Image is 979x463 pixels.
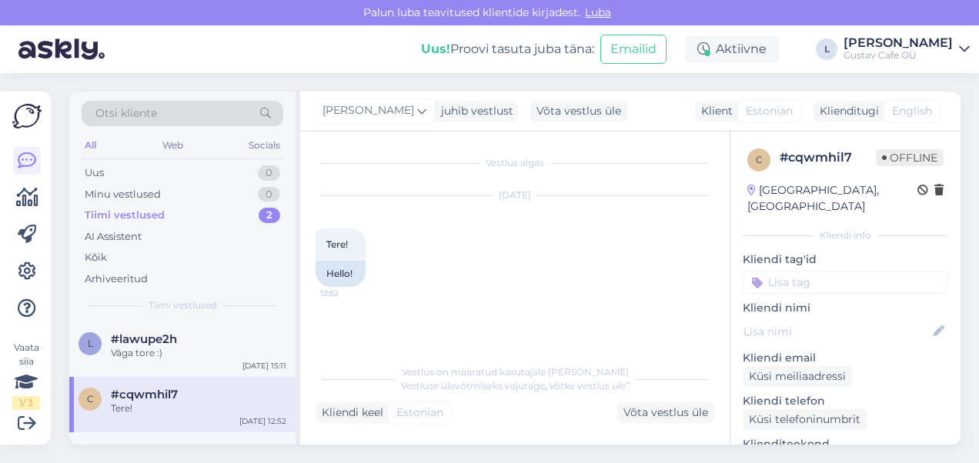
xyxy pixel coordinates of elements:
[258,165,280,181] div: 0
[435,103,513,119] div: juhib vestlust
[743,393,948,409] p: Kliendi telefon
[530,101,627,122] div: Võta vestlus üle
[402,366,629,378] span: Vestlus on määratud kasutajale [PERSON_NAME]
[87,393,94,405] span: c
[111,388,178,401] span: #cqwmhil7
[258,187,280,202] div: 0
[421,42,450,56] b: Uus!
[12,104,42,128] img: Askly Logo
[600,35,667,64] button: Emailid
[82,135,99,155] div: All
[259,208,280,223] div: 2
[12,341,40,410] div: Vaata siia
[316,156,714,170] div: Vestlus algas
[743,366,852,387] div: Küsi meiliaadressi
[814,103,879,119] div: Klienditugi
[239,415,286,427] div: [DATE] 12:52
[396,405,443,421] span: Estonian
[780,148,876,167] div: # cqwmhil7
[876,149,944,166] span: Offline
[421,40,594,58] div: Proovi tasuta juba täna:
[743,300,948,316] p: Kliendi nimi
[892,103,932,119] span: English
[743,350,948,366] p: Kliendi email
[844,49,953,62] div: Gustav Cafe OÜ
[685,35,779,63] div: Aktiivne
[12,396,40,410] div: 1 / 3
[85,250,107,265] div: Kõik
[695,103,733,119] div: Klient
[844,37,953,49] div: [PERSON_NAME]
[111,346,286,360] div: Väga tore :)
[545,380,630,391] i: „Võtke vestlus üle”
[159,135,186,155] div: Web
[85,187,161,202] div: Minu vestlused
[746,103,793,119] span: Estonian
[149,298,217,312] span: Tiimi vestlused
[95,105,157,122] span: Otsi kliente
[85,229,142,245] div: AI Assistent
[747,182,917,215] div: [GEOGRAPHIC_DATA], [GEOGRAPHIC_DATA]
[320,288,378,299] span: 12:52
[322,102,414,119] span: [PERSON_NAME]
[743,271,948,294] input: Lisa tag
[316,405,383,421] div: Kliendi keel
[85,208,165,223] div: Tiimi vestlused
[580,5,616,19] span: Luba
[617,402,714,423] div: Võta vestlus üle
[743,251,948,268] p: Kliendi tag'id
[743,409,867,430] div: Küsi telefoninumbrit
[816,38,837,60] div: L
[111,401,286,415] div: Tere!
[111,332,177,346] span: #lawupe2h
[743,228,948,242] div: Kliendi info
[85,165,104,181] div: Uus
[844,37,970,62] a: [PERSON_NAME]Gustav Cafe OÜ
[756,154,763,165] span: c
[743,323,931,340] input: Lisa nimi
[326,238,348,250] span: Tere!
[743,436,948,452] p: Klienditeekond
[401,380,630,391] span: Vestluse ülevõtmiseks vajutage
[85,271,148,287] div: Arhiveeritud
[242,360,286,371] div: [DATE] 15:11
[316,261,366,287] div: Hello!
[246,135,283,155] div: Socials
[316,188,714,202] div: [DATE]
[88,338,93,349] span: l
